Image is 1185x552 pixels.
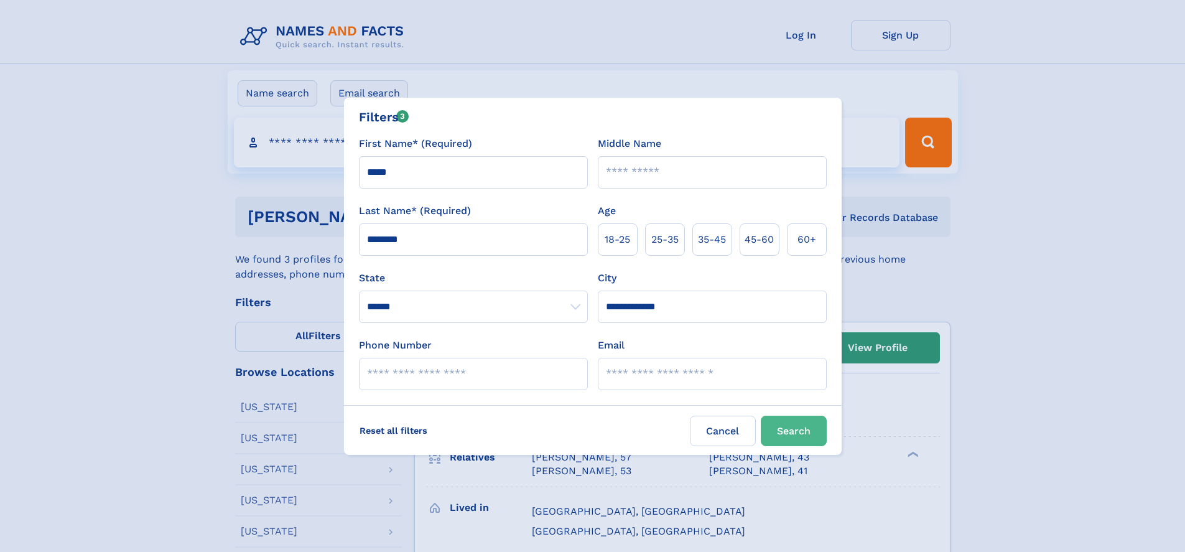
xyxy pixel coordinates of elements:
label: Cancel [690,416,756,446]
label: State [359,271,588,286]
button: Search [761,416,827,446]
label: Phone Number [359,338,432,353]
label: Reset all filters [351,416,435,446]
label: City [598,271,616,286]
span: 45‑60 [745,232,774,247]
label: Email [598,338,625,353]
span: 18‑25 [605,232,630,247]
div: Filters [359,108,409,126]
label: First Name* (Required) [359,136,472,151]
label: Middle Name [598,136,661,151]
span: 60+ [797,232,816,247]
span: 25‑35 [651,232,679,247]
span: 35‑45 [698,232,726,247]
label: Last Name* (Required) [359,203,471,218]
label: Age [598,203,616,218]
